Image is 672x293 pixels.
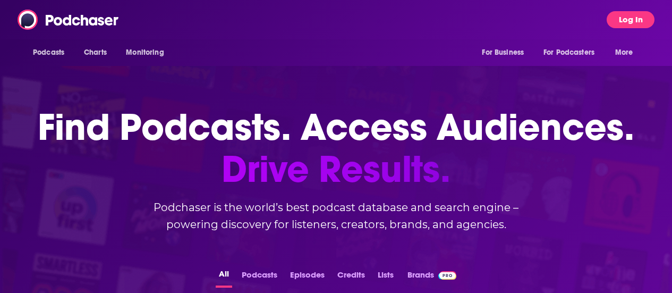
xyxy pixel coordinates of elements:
button: open menu [608,43,647,63]
button: Log In [607,11,654,28]
span: Drive Results. [38,148,634,190]
button: All [216,267,232,288]
span: Monitoring [126,45,164,60]
span: Charts [84,45,107,60]
span: Podcasts [33,45,64,60]
span: More [615,45,633,60]
h2: Podchaser is the world’s best podcast database and search engine – powering discovery for listene... [124,199,549,233]
button: Lists [375,267,397,288]
h1: Find Podcasts. Access Audiences. [38,106,634,190]
button: open menu [118,43,177,63]
img: Podchaser - Follow, Share and Rate Podcasts [18,10,120,30]
button: Episodes [287,267,328,288]
span: For Podcasters [543,45,594,60]
button: Podcasts [239,267,280,288]
button: open menu [537,43,610,63]
button: open menu [25,43,78,63]
a: Charts [77,43,113,63]
img: Podchaser Pro [438,271,457,280]
a: BrandsPodchaser Pro [407,267,457,288]
button: open menu [474,43,537,63]
button: Credits [334,267,368,288]
span: For Business [482,45,524,60]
